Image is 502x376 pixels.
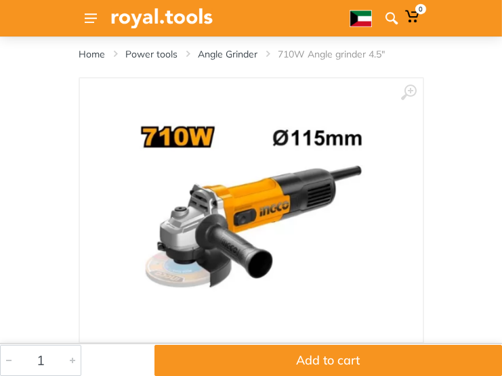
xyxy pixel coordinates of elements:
[79,47,105,61] a: Home
[79,47,424,61] nav: breadcrumb
[278,47,405,61] li: 710W Angle grinder 4.5"
[125,47,177,61] a: Power tools
[402,4,424,32] a: 0
[111,8,213,28] img: Royal Tools Logo
[133,92,370,329] img: Royal Tools - 710W Angle grinder 4.5
[154,345,502,376] button: Add to cart
[415,4,426,14] span: 0
[198,47,257,61] a: Angle Grinder
[350,10,372,27] img: ar.webp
